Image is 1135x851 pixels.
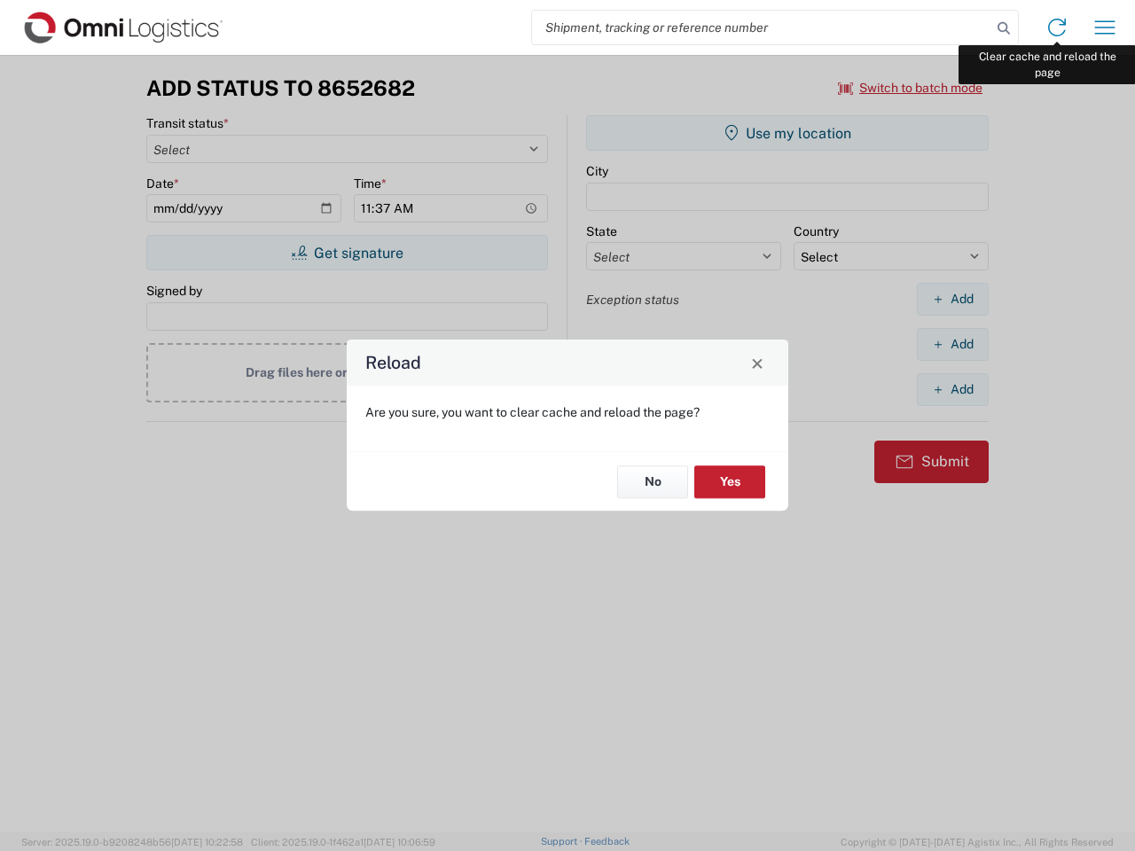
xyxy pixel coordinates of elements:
button: Close [745,350,770,375]
h4: Reload [365,350,421,376]
button: Yes [694,465,765,498]
p: Are you sure, you want to clear cache and reload the page? [365,404,770,420]
input: Shipment, tracking or reference number [532,11,991,44]
button: No [617,465,688,498]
